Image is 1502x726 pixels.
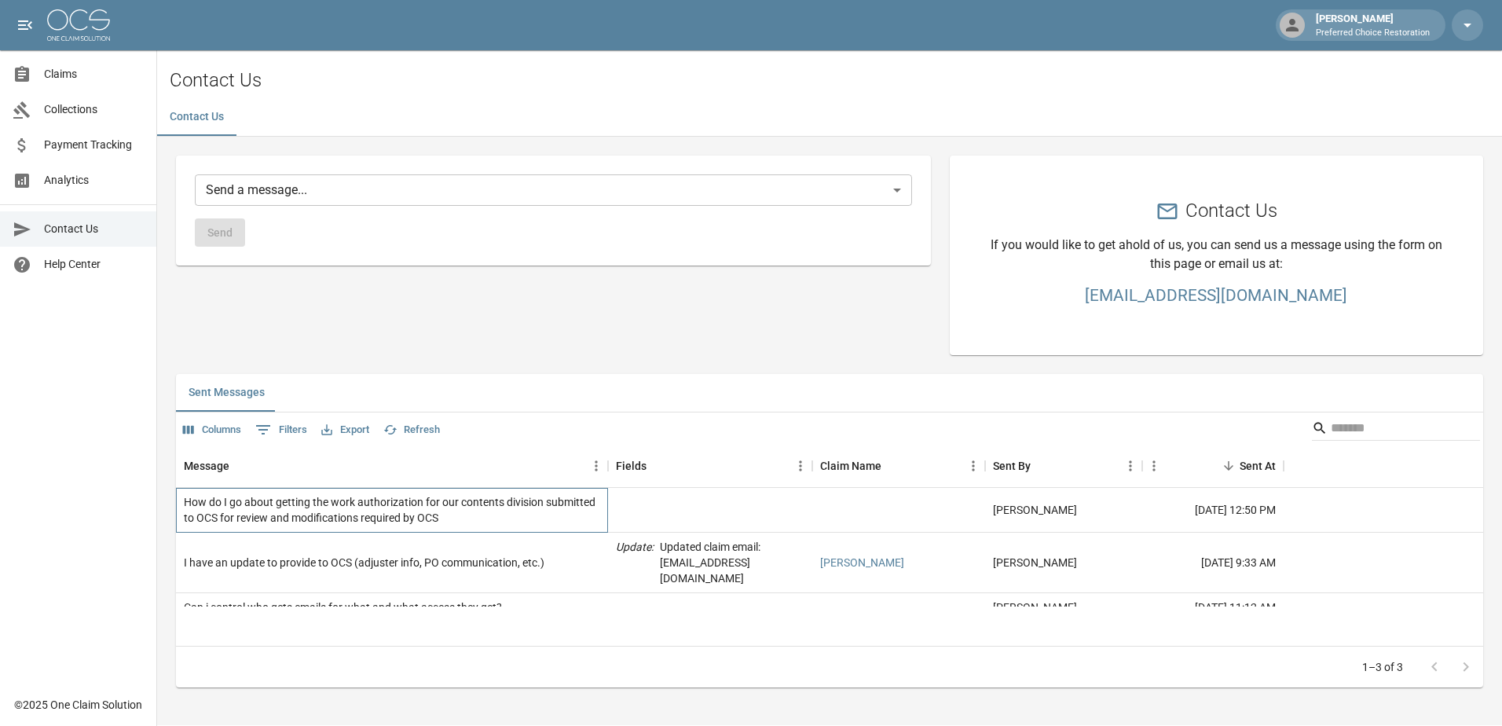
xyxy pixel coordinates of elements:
button: Menu [789,454,812,478]
button: Menu [1142,454,1166,478]
div: related-list tabs [176,374,1483,412]
button: Export [317,418,373,442]
div: Mitchell Caron [993,555,1077,570]
h2: Contact Us [170,69,1502,92]
button: Refresh [379,418,444,442]
button: Sort [1218,455,1240,477]
button: Sort [647,455,669,477]
div: © 2025 One Claim Solution [14,697,142,713]
div: Message [184,444,229,488]
div: Send a message... [195,174,912,206]
div: [DATE] 11:12 AM [1142,593,1284,622]
div: [PERSON_NAME] [1310,11,1436,39]
button: Sort [229,455,251,477]
span: Analytics [44,172,144,189]
button: Select columns [179,418,245,442]
p: If you would like to get ahold of us, you can send us a message using the form on this page or em... [987,236,1445,273]
span: Collections [44,101,144,118]
a: [PERSON_NAME] [820,555,904,570]
button: Sent Messages [176,374,277,412]
div: Fields [616,444,647,488]
span: Contact Us [44,221,144,237]
div: [DATE] 12:50 PM [1142,488,1284,533]
a: [EMAIL_ADDRESS][DOMAIN_NAME] [987,286,1445,305]
p: Updated claim email: [EMAIL_ADDRESS][DOMAIN_NAME] [660,539,804,586]
div: Sent At [1240,444,1276,488]
div: dynamic tabs [157,98,1502,136]
span: Help Center [44,256,144,273]
div: I have an update to provide to OCS (adjuster info, PO communication, etc.) [184,555,544,570]
button: Sort [1031,455,1053,477]
span: Claims [44,66,144,82]
div: Search [1312,416,1480,444]
h2: Contact Us [1185,200,1277,222]
button: Menu [962,454,985,478]
button: Contact Us [157,98,236,136]
div: Brian Cox [993,502,1077,518]
div: Claim Name [820,444,881,488]
p: Preferred Choice Restoration [1316,27,1430,40]
button: Menu [1119,454,1142,478]
div: Fields [608,444,812,488]
p: 1–3 of 3 [1362,659,1403,675]
div: [DATE] 9:33 AM [1142,533,1284,593]
span: Payment Tracking [44,137,144,153]
div: Sent By [993,444,1031,488]
div: Sent By [985,444,1142,488]
div: Message [176,444,608,488]
div: Can i control who gets emails for what and what access they get? [184,599,502,615]
img: ocs-logo-white-transparent.png [47,9,110,41]
div: Daniel Horner [993,599,1077,615]
div: Sent At [1142,444,1284,488]
button: open drawer [9,9,41,41]
div: How do I go about getting the work authorization for our contents division submitted to OCS for r... [184,494,600,526]
button: Menu [584,454,608,478]
div: Claim Name [812,444,985,488]
button: Sort [881,455,903,477]
button: Show filters [251,417,311,442]
p: Update : [616,539,654,586]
